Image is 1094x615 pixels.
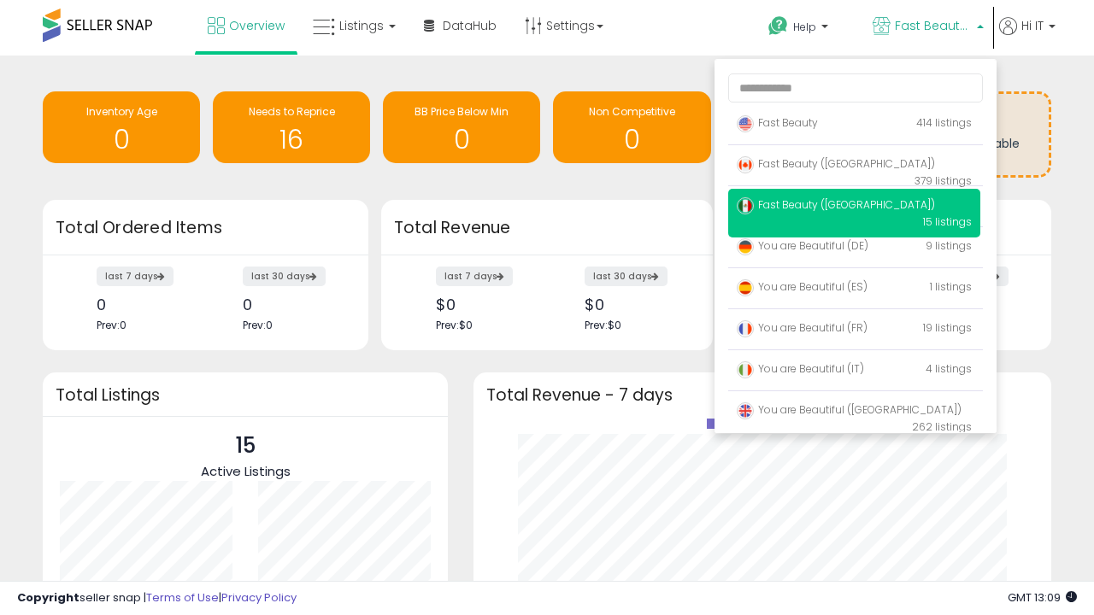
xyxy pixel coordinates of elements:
span: 19 listings [923,320,972,335]
span: Non Competitive [589,104,675,119]
p: 15 [201,430,291,462]
span: Needs to Reprice [249,104,335,119]
img: germany.png [737,238,754,255]
span: 1 listings [930,279,972,294]
div: $0 [585,296,683,313]
h1: 16 [221,126,362,154]
strong: Copyright [17,589,79,606]
span: 414 listings [916,115,972,130]
label: last 7 days [436,266,513,286]
h1: 0 [391,126,532,154]
span: Help [793,20,816,34]
span: Active Listings [201,462,291,480]
span: Overview [229,17,285,34]
img: mexico.png [737,197,754,214]
label: last 30 days [243,266,326,286]
h3: Total Revenue [394,216,700,240]
a: Terms of Use [146,589,219,606]
span: You are Beautiful (FR) [737,320,868,335]
span: Fast Beauty ([GEOGRAPHIC_DATA]) [895,17,972,34]
img: canada.png [737,156,754,173]
span: Fast Beauty ([GEOGRAPHIC_DATA]) [737,156,935,171]
span: Prev: $0 [436,318,473,332]
h3: Total Listings [56,389,435,401]
span: Prev: 0 [243,318,273,332]
span: 262 listings [912,419,972,434]
span: 4 listings [926,361,972,376]
div: 0 [243,296,338,313]
h3: Total Ordered Items [56,216,356,240]
span: 2025-09-8 13:09 GMT [1008,589,1077,606]
a: Help [755,3,857,56]
h1: 0 [51,126,191,154]
span: BB Price Below Min [415,104,509,119]
span: 9 listings [926,238,972,253]
div: 0 [97,296,192,313]
div: seller snap | | [17,590,297,606]
img: usa.png [737,115,754,132]
h1: 0 [562,126,702,154]
i: Get Help [768,15,789,37]
span: DataHub [443,17,497,34]
span: 15 listings [923,214,972,229]
label: last 30 days [585,266,668,286]
span: 379 listings [915,173,972,188]
img: france.png [737,320,754,337]
span: Fast Beauty ([GEOGRAPHIC_DATA]) [737,197,935,212]
span: Inventory Age [86,104,157,119]
a: Non Competitive 0 [553,91,710,163]
h3: Total Revenue - 7 days [486,389,1038,401]
a: Needs to Reprice 16 [213,91,370,163]
span: Fast Beauty [737,115,818,130]
img: spain.png [737,279,754,296]
a: Hi IT [999,17,1056,56]
img: uk.png [737,402,754,419]
span: Hi IT [1021,17,1044,34]
span: You are Beautiful (IT) [737,361,864,376]
span: You are Beautiful (DE) [737,238,868,253]
img: italy.png [737,361,754,378]
a: Privacy Policy [221,589,297,606]
span: Listings [339,17,384,34]
a: Inventory Age 0 [43,91,200,163]
span: Prev: 0 [97,318,126,332]
label: last 7 days [97,266,174,286]
span: You are Beautiful (ES) [737,279,868,294]
span: You are Beautiful ([GEOGRAPHIC_DATA]) [737,402,962,417]
a: BB Price Below Min 0 [383,91,540,163]
span: Prev: $0 [585,318,621,332]
div: $0 [436,296,534,313]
